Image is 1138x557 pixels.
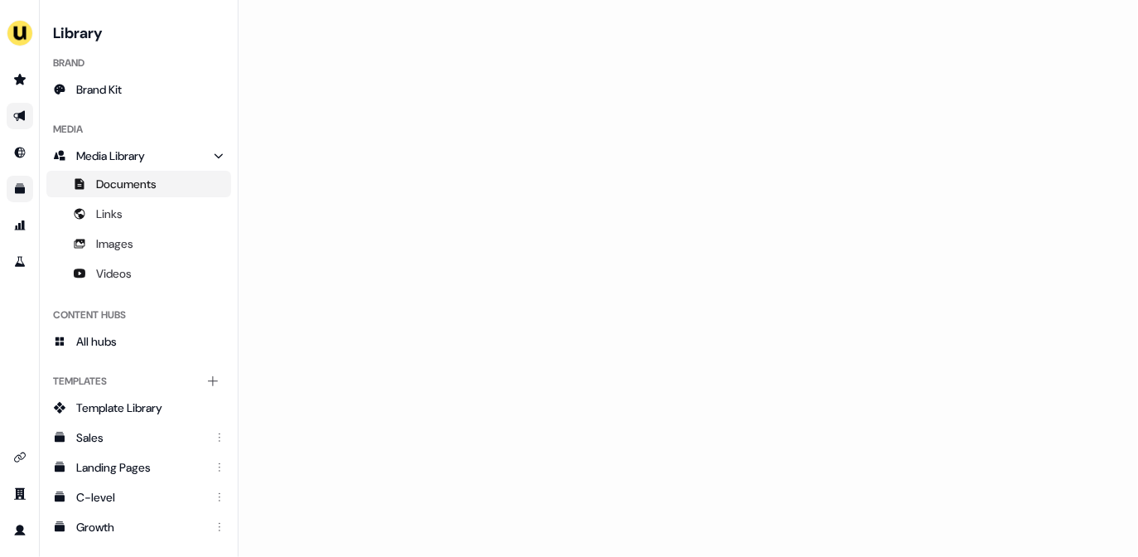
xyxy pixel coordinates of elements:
[46,143,231,169] a: Media Library
[46,20,231,43] h3: Library
[96,176,157,192] span: Documents
[96,235,133,252] span: Images
[96,206,123,222] span: Links
[7,103,33,129] a: Go to outbound experience
[46,201,231,227] a: Links
[46,116,231,143] div: Media
[46,76,231,103] a: Brand Kit
[46,50,231,76] div: Brand
[7,139,33,166] a: Go to Inbound
[46,454,231,481] a: Landing Pages
[46,230,231,257] a: Images
[76,489,205,506] div: C-level
[76,429,205,446] div: Sales
[46,395,231,421] a: Template Library
[46,514,231,540] a: Growth
[96,265,132,282] span: Videos
[7,481,33,507] a: Go to team
[76,519,205,535] div: Growth
[76,400,162,416] span: Template Library
[7,517,33,544] a: Go to profile
[46,328,231,355] a: All hubs
[46,484,231,511] a: C-level
[7,176,33,202] a: Go to templates
[46,302,231,328] div: Content Hubs
[76,459,205,476] div: Landing Pages
[7,249,33,275] a: Go to experiments
[46,260,231,287] a: Videos
[46,424,231,451] a: Sales
[76,148,145,164] span: Media Library
[46,171,231,197] a: Documents
[7,66,33,93] a: Go to prospects
[7,212,33,239] a: Go to attribution
[76,81,122,98] span: Brand Kit
[46,368,231,395] div: Templates
[7,444,33,471] a: Go to integrations
[76,333,117,350] span: All hubs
